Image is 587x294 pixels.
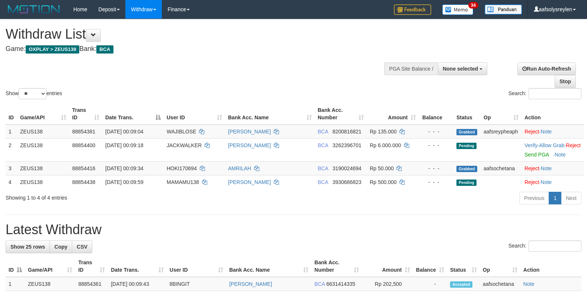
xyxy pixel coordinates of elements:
th: User ID: activate to sort column ascending [167,256,226,277]
span: BCA [318,142,328,148]
span: Copy 8200816821 to clipboard [333,129,362,135]
a: Reject [525,129,539,135]
a: [PERSON_NAME] [229,281,272,287]
th: Trans ID: activate to sort column ascending [75,256,108,277]
button: None selected [438,62,487,75]
a: Reject [525,165,539,171]
a: Next [561,192,581,204]
td: ZEUS138 [17,138,69,161]
td: Rp 202,500 [362,277,413,291]
th: Op: activate to sort column ascending [480,256,520,277]
th: Balance: activate to sort column ascending [413,256,447,277]
span: JACKWALKER [167,142,202,148]
img: MOTION_logo.png [6,4,62,15]
span: [DATE] 00:09:34 [105,165,143,171]
div: - - - [422,165,450,172]
td: ZEUS138 [25,277,75,291]
th: Date Trans.: activate to sort column descending [102,103,164,125]
input: Search: [529,88,581,99]
span: Rp 500.000 [370,179,397,185]
span: WAJIBLOSE [167,129,196,135]
a: Send PGA [525,152,549,158]
label: Search: [509,240,581,252]
a: [PERSON_NAME] [228,179,271,185]
div: PGA Site Balance / [384,62,438,75]
img: panduan.png [485,4,522,14]
td: · [522,125,584,139]
label: Search: [509,88,581,99]
span: Copy 6631414335 to clipboard [326,281,355,287]
th: Bank Acc. Number: activate to sort column ascending [315,103,367,125]
span: Copy 3930686823 to clipboard [333,179,362,185]
th: Op: activate to sort column ascending [481,103,522,125]
th: ID [6,103,17,125]
a: Reject [525,179,539,185]
span: Grabbed [456,129,477,135]
h1: Withdraw List [6,27,384,42]
td: · · [522,138,584,161]
a: Note [541,165,552,171]
td: 8BINGIT [167,277,226,291]
a: Verify [525,142,538,148]
span: Pending [456,180,477,186]
td: 88854361 [75,277,108,291]
img: Feedback.jpg [394,4,431,15]
span: BCA [314,281,325,287]
span: MAMAMU138 [167,179,199,185]
span: 34 [468,2,478,9]
th: Action [520,256,581,277]
select: Showentries [19,88,46,99]
a: Stop [555,75,576,88]
th: ID: activate to sort column descending [6,256,25,277]
div: - - - [422,142,450,149]
span: · [539,142,566,148]
td: aafsochetana [481,161,522,175]
td: aafsreypheaph [481,125,522,139]
th: Balance [419,103,453,125]
span: HOKI170694 [167,165,197,171]
th: Status [453,103,481,125]
th: Bank Acc. Name: activate to sort column ascending [225,103,315,125]
span: Pending [456,143,477,149]
span: OXPLAY > ZEUS138 [26,45,79,54]
div: - - - [422,178,450,186]
a: AMRILAH [228,165,251,171]
span: Copy 3190024694 to clipboard [333,165,362,171]
span: Rp 135.000 [370,129,397,135]
span: None selected [443,66,478,72]
td: aafsochetana [480,277,520,291]
td: ZEUS138 [17,161,69,175]
img: Button%20Memo.svg [442,4,474,15]
th: Trans ID: activate to sort column ascending [69,103,102,125]
input: Search: [529,240,581,252]
th: Date Trans.: activate to sort column ascending [108,256,167,277]
span: Rp 50.000 [370,165,394,171]
a: CSV [72,240,92,253]
td: ZEUS138 [17,175,69,189]
td: · [522,161,584,175]
th: Status: activate to sort column ascending [447,256,480,277]
h1: Latest Withdraw [6,222,581,237]
td: 2 [6,138,17,161]
a: 1 [549,192,561,204]
span: Show 25 rows [10,244,45,250]
span: 88854438 [72,179,95,185]
td: 1 [6,125,17,139]
a: Run Auto-Refresh [517,62,576,75]
span: Accepted [450,281,472,288]
div: - - - [422,128,450,135]
span: 88854381 [72,129,95,135]
th: Game/API: activate to sort column ascending [25,256,75,277]
a: Note [555,152,566,158]
span: [DATE] 00:09:04 [105,129,143,135]
span: [DATE] 00:09:18 [105,142,143,148]
a: Reject [566,142,581,148]
td: - [413,277,447,291]
th: Bank Acc. Name: activate to sort column ascending [226,256,311,277]
span: BCA [96,45,113,54]
th: Bank Acc. Number: activate to sort column ascending [311,256,362,277]
span: Grabbed [456,166,477,172]
a: Show 25 rows [6,240,50,253]
span: [DATE] 00:09:59 [105,179,143,185]
span: CSV [77,244,87,250]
